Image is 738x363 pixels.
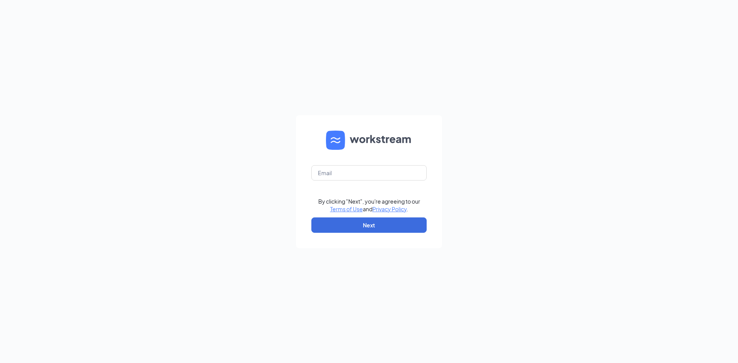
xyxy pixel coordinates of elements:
a: Terms of Use [330,206,363,212]
div: By clicking "Next", you're agreeing to our and . [318,197,420,213]
input: Email [311,165,427,181]
button: Next [311,217,427,233]
img: WS logo and Workstream text [326,131,412,150]
a: Privacy Policy [372,206,407,212]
